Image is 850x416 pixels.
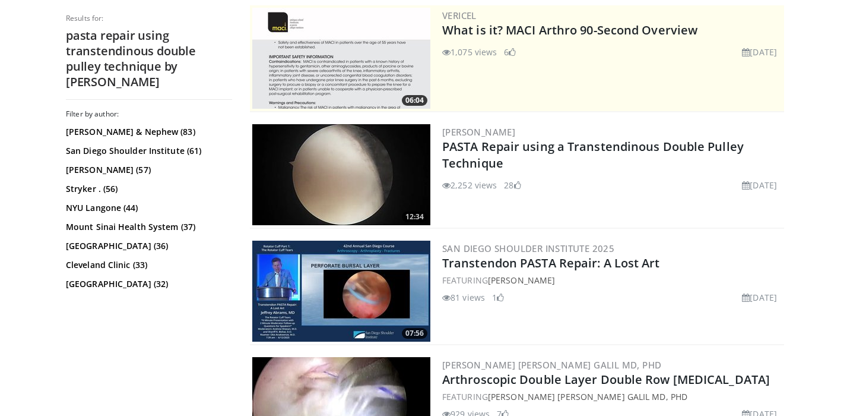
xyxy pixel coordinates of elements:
[66,240,229,252] a: [GEOGRAPHIC_DATA] (36)
[252,124,430,225] img: 591777aa-28d5-4b56-9bfb-94aad828c282.300x170_q85_crop-smart_upscale.jpg
[66,14,232,23] p: Results for:
[402,328,427,339] span: 07:56
[492,291,504,304] li: 1
[442,359,661,371] a: [PERSON_NAME] [PERSON_NAME] Galil MD, PhD
[66,28,232,90] h2: pasta repair using transtendinous double pulley technique by [PERSON_NAME]
[442,10,477,21] a: Vericel
[488,391,687,402] a: [PERSON_NAME] [PERSON_NAME] Galil MD, PhD
[442,242,614,254] a: San Diego Shoulder Institute 2025
[488,275,555,286] a: [PERSON_NAME]
[66,126,229,138] a: [PERSON_NAME] & Nephew (83)
[66,221,229,233] a: Mount Sinai Health System (37)
[252,241,430,342] a: 07:56
[66,259,229,271] a: Cleveland Clinic (33)
[442,22,697,38] a: What is it? MACI Arthro 90-Second Overview
[442,46,497,58] li: 1,075 views
[252,8,430,109] a: 06:04
[504,46,516,58] li: 6
[66,145,229,157] a: San Diego Shoulder Institute (61)
[252,124,430,225] a: 12:34
[66,202,229,214] a: NYU Langone (44)
[66,183,229,195] a: Stryker . (56)
[66,164,229,176] a: [PERSON_NAME] (57)
[442,291,485,304] li: 81 views
[442,126,515,138] a: [PERSON_NAME]
[442,179,497,191] li: 2,252 views
[402,212,427,222] span: 12:34
[742,179,777,191] li: [DATE]
[442,138,744,171] a: PASTA Repair using a Transtendinous Double Pulley Technique
[742,291,777,304] li: [DATE]
[442,371,770,387] a: Arthroscopic Double Layer Double Row [MEDICAL_DATA]
[442,274,782,286] div: FEATURING
[402,95,427,106] span: 06:04
[442,390,782,403] div: FEATURING
[442,255,660,271] a: Transtendon PASTA Repair: A Lost Art
[252,241,430,342] img: c679a328-fb5e-4ed5-9a41-39b3f2dfdb81.300x170_q85_crop-smart_upscale.jpg
[504,179,521,191] li: 28
[252,8,430,109] img: aa6cc8ed-3dbf-4b6a-8d82-4a06f68b6688.300x170_q85_crop-smart_upscale.jpg
[66,278,229,290] a: [GEOGRAPHIC_DATA] (32)
[742,46,777,58] li: [DATE]
[66,109,232,119] h3: Filter by author:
